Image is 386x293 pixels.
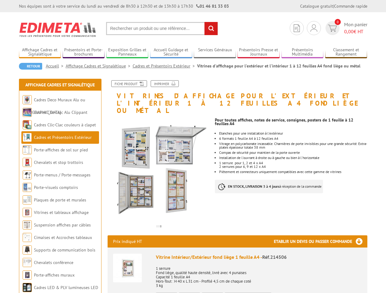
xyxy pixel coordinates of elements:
[23,233,32,242] img: Cimaises et Accroches tableaux
[219,170,367,174] li: Piètement et connecteurs uniquement compatibles avec cette gamme de vitrines
[328,25,337,32] img: devis rapide
[23,133,32,142] img: Cadres et Présentoirs Extérieur
[335,19,341,25] span: 0
[23,97,85,115] a: Cadres Deco Muraux Alu ou [GEOGRAPHIC_DATA]
[197,63,360,69] li: Vitrines d'affichage pour l'extérieur et l'intérieur 1 à 12 feuilles A4 fond liège ou métal
[23,183,32,192] img: Porte-visuels comptoirs
[156,262,362,288] p: 1 serrure Fond liège, qualité haute densité, livré avec 4 punaises Capacité 1 feuille A4 Hors-Tou...
[325,47,367,57] a: Classement et Rangement
[23,95,32,104] img: Cadres Deco Muraux Alu ou Bois
[219,142,367,149] li: Vitrage en polycarbonate incassable. Charnières de porte invisibles pour une grande sécurité. Ext...
[219,132,367,135] p: Etanches pour une installation à l'extérieur
[34,185,78,190] a: Porte-visuels comptoirs
[19,63,42,70] a: Retour
[34,285,98,290] a: Cadres LED & PLV lumineuses LED
[324,21,367,35] a: devis rapide 0 Mon panier 0,00€ HT
[196,3,229,9] strong: 01 46 81 33 03
[219,137,367,140] li: 6 formats 1 feuille A4 à 12 feuilles A4
[34,160,83,165] a: Chevalets et stop trottoirs
[133,63,197,69] a: Cadres et Présentoirs Extérieur
[103,80,372,114] h1: Vitrines d'affichage pour l'extérieur et l'intérieur 1 à 12 feuilles A4 fond liège ou métal
[219,156,367,160] li: Installation de l'ouvrant à droite ou à gauche ou bien à l'horizontale
[19,18,97,41] img: Edimeta
[34,172,90,178] a: Porte-menus / Porte-messages
[281,47,324,57] a: Présentoirs Multimédia
[34,260,73,265] a: Chevalets conférence
[311,24,317,32] img: devis rapide
[113,254,142,282] img: Vitrine Intérieur/Extérieur fond liège 1 feuille A4
[23,170,32,179] img: Porte-menus / Porte-messages
[34,272,75,278] a: Porte-affiches muraux
[344,28,354,34] span: 0,00
[237,47,280,57] a: Présentoirs Presse et Journaux
[34,247,95,253] a: Supports de communication bois
[63,47,105,57] a: Présentoirs et Porte-brochures
[34,222,91,228] a: Suspension affiches par câbles
[106,22,218,35] input: Rechercher un produit ou une référence...
[300,3,333,9] a: Catalogue gratuit
[46,63,66,69] a: Accueil
[23,158,32,167] img: Chevalets et stop trottoirs
[334,3,367,9] a: Commande rapide
[215,117,353,126] strong: Pour toutes affiches, notes de service, consignes, posters de 1 feuille à 12 feuilles A4
[23,283,32,292] img: Cadres LED & PLV lumineuses LED
[34,235,92,240] a: Cimaises et Accroches tableaux
[274,235,367,248] h3: Etablir un devis ou passer commande
[194,47,236,57] a: Services Généraux
[23,245,32,255] img: Supports de communication bois
[23,208,32,217] img: Vitrines et tableaux affichage
[23,195,32,204] img: Plaques de porte et murales
[23,145,32,154] img: Porte-affiches de sol sur pied
[219,151,367,154] li: Compas de sécurité pour maintien de la porte ouverte
[34,210,89,215] a: Vitrines et tableaux affichage
[23,258,32,267] img: Chevalets conférence
[228,184,279,189] strong: EN STOCK, LIVRAISON 3 à 4 jours
[204,22,218,35] input: rechercher
[19,47,61,57] a: Affichage Cadres et Signalétique
[294,24,300,32] img: devis rapide
[19,3,229,9] div: Nos équipes sont à votre service du lundi au vendredi de 8h30 à 12h30 et de 13h30 à 17h30
[150,47,192,57] a: Accueil Guidage et Sécurité
[151,80,179,87] a: Imprimer
[113,235,142,248] p: Prix indiqué HT
[34,197,86,203] a: Plaques de porte et murales
[66,63,133,69] a: Affichage Cadres et Signalétique
[344,21,367,35] span: Mon panier
[106,47,149,57] a: Exposition Grilles et Panneaux
[34,110,87,115] a: Cadres Clic-Clac Alu Clippant
[111,80,147,87] a: Fiche produit
[156,254,362,261] div: Vitrine Intérieur/Extérieur fond liège 1 feuille A4 -
[23,120,32,129] img: Cadres Clic-Clac couleurs à clapet
[34,122,96,128] a: Cadres Clic-Clac couleurs à clapet
[23,270,32,280] img: Porte-affiches muraux
[344,28,367,35] span: € HT
[34,135,92,140] a: Cadres et Présentoirs Extérieur
[219,161,367,168] li: 1 serrure pour 1, 2 et 4 x A4 2 serrures pour 6, 9 et 12 x A4
[262,254,287,260] span: Réf.214506
[108,118,211,220] img: vitrines_d_affichage_214506_1.jpg
[25,82,95,88] a: Affichage Cadres et Signalétique
[300,3,367,9] div: |
[215,180,323,193] p: à réception de la commande
[23,220,32,230] img: Suspension affiches par câbles
[34,147,88,153] a: Porte-affiches de sol sur pied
